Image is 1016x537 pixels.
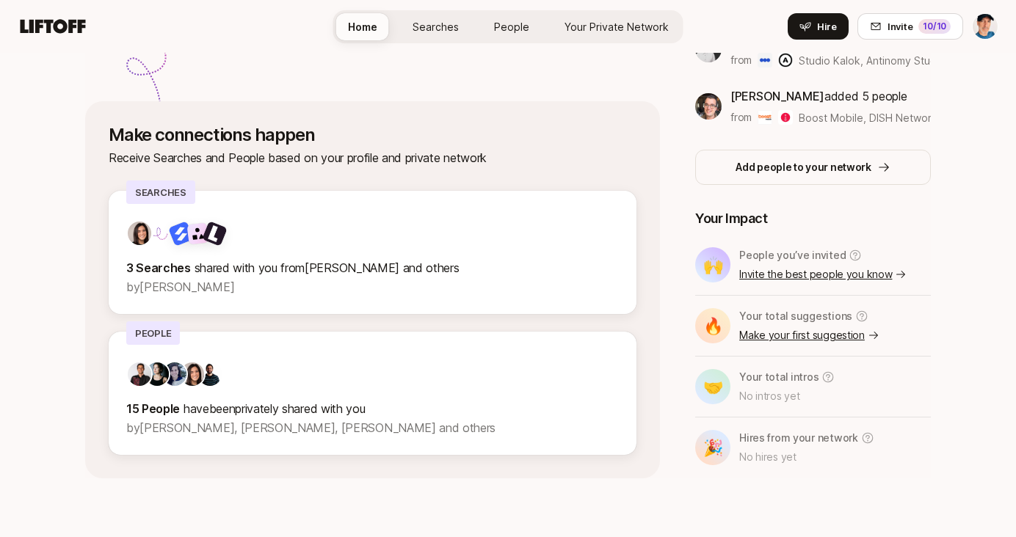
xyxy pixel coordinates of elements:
div: 🎉 [695,430,730,465]
span: People [494,21,529,33]
div: 🙌 [695,247,730,282]
p: Your Impact [695,208,931,229]
span: Studio Kalok, Antinomy Studio & others [799,54,990,67]
button: Michael Smith [972,13,998,40]
span: Searches [413,21,459,33]
img: Michael Smith [973,14,998,39]
strong: 3 Searches [126,260,191,275]
button: Hire [788,13,849,40]
img: Boost Mobile [758,110,772,125]
span: [PERSON_NAME] [730,89,824,103]
a: People [482,13,541,40]
img: 71d7b91d_d7cb_43b4_a7ea_a9b2f2cc6e03.jpg [128,222,151,245]
p: Your total suggestions [739,307,852,325]
p: No hires yet [739,448,874,466]
p: People you’ve invited [739,246,846,264]
div: 🤝 [695,369,730,404]
span: Boost Mobile, DISH Network & others [799,112,981,124]
img: ACg8ocIkDTL3-aTJPCC6zF-UTLIXBF4K0l6XE8Bv4u6zd-KODelM=s160-c [198,362,222,386]
span: have been [184,401,235,416]
p: from [730,51,752,69]
a: Make your first suggestion [739,326,879,344]
img: Atticus [168,220,194,246]
img: Liftoff [202,220,228,246]
img: ACg8ocKfD4J6FzG9_HAYQ9B8sLvPSEBLQEDmbHTY_vjoi9sRmV9s2RKt=s160-c [128,362,151,386]
span: by [PERSON_NAME], [PERSON_NAME], [PERSON_NAME] and others [126,420,496,435]
img: Antinomy Studio [778,53,793,67]
p: Make connections happen [109,125,636,145]
p: by [PERSON_NAME] [126,277,619,296]
img: f3789128_d726_40af_ba80_c488df0e0488.jpg [163,362,186,386]
strong: 15 People [126,401,180,416]
p: Hires from your network [739,429,858,447]
span: Invite [888,19,912,34]
img: 71d7b91d_d7cb_43b4_a7ea_a9b2f2cc6e03.jpg [181,362,204,386]
div: 🔥 [695,308,730,343]
span: shared with you from [PERSON_NAME] and others [195,260,460,275]
button: Add people to your network [695,150,931,185]
a: Searches [401,13,471,40]
span: Home [348,21,377,33]
p: People [126,321,180,345]
div: 10 /10 [918,19,951,34]
p: Receive Searches and People based on your profile and private network [109,148,636,167]
p: No intros yet [739,387,835,405]
span: Your Private Network [565,21,669,33]
img: DISH Network [778,110,793,125]
p: from [730,109,752,126]
img: Studio Kalok [758,53,772,67]
p: Your total intros [739,368,819,386]
p: added 5 people [730,87,931,106]
span: Hire [817,19,837,34]
a: Your Private Network [553,13,681,40]
a: Home [336,13,389,40]
p: Invite the best people you know [739,266,907,283]
p: privately shared with you [126,399,619,418]
img: c551205c_2ef0_4c80_93eb_6f7da1791649.jpg [695,93,722,120]
p: Add people to your network [736,158,871,176]
img: 539a6eb7_bc0e_4fa2_8ad9_ee091919e8d1.jpg [145,362,169,386]
p: Searches [126,180,195,204]
button: Invite10/10 [857,13,963,40]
